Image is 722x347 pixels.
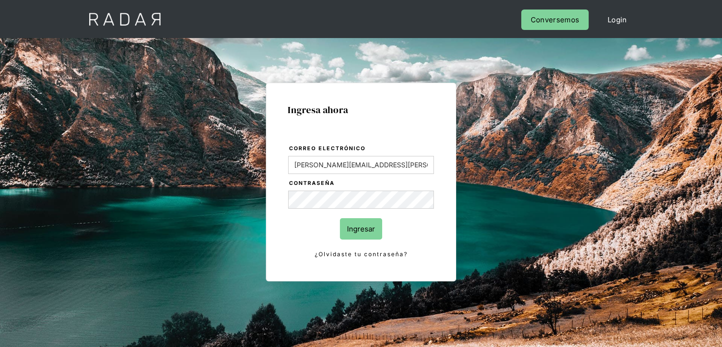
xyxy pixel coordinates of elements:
[288,105,434,115] h1: Ingresa ahora
[288,144,434,260] form: Login Form
[288,249,434,260] a: ¿Olvidaste tu contraseña?
[289,144,434,154] label: Correo electrónico
[340,218,382,240] input: Ingresar
[598,10,637,30] a: Login
[289,179,434,188] label: Contraseña
[521,10,589,30] a: Conversemos
[288,156,434,174] input: bruce@wayne.com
